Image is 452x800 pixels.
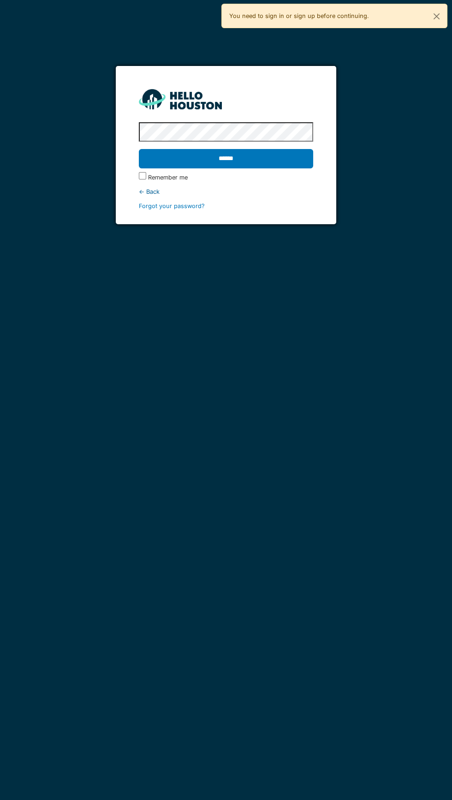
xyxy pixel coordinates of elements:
label: Remember me [148,173,188,182]
div: ← Back [139,187,313,196]
a: Forgot your password? [139,203,205,209]
img: HH_line-BYnF2_Hg.png [139,89,222,109]
button: Close [426,4,447,29]
div: You need to sign in or sign up before continuing. [221,4,447,28]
